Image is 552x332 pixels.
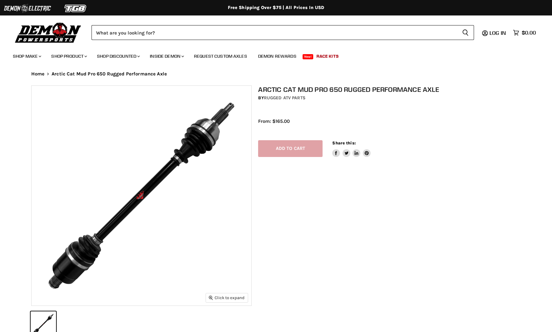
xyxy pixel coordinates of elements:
[13,21,83,44] img: Demon Powersports
[46,50,91,63] a: Shop Product
[92,25,474,40] form: Product
[522,30,536,36] span: $0.00
[52,71,167,77] span: Arctic Cat Mud Pro 650 Rugged Performance Axle
[52,2,100,15] img: TGB Logo 2
[258,118,290,124] span: From: $165.00
[253,50,301,63] a: Demon Rewards
[189,50,252,63] a: Request Custom Axles
[18,71,534,77] nav: Breadcrumbs
[510,28,539,37] a: $0.00
[8,47,534,63] ul: Main menu
[332,140,371,157] aside: Share this:
[487,30,510,36] a: Log in
[8,50,45,63] a: Shop Make
[92,50,144,63] a: Shop Discounted
[489,30,506,36] span: Log in
[32,86,251,306] img: Arctic Cat Mud Pro 650 Rugged Performance Axle
[258,85,528,93] h1: Arctic Cat Mud Pro 650 Rugged Performance Axle
[92,25,457,40] input: Search
[3,2,52,15] img: Demon Electric Logo 2
[145,50,188,63] a: Inside Demon
[312,50,344,63] a: Race Kits
[258,94,528,102] div: by
[264,95,305,101] a: Rugged ATV Parts
[209,295,245,300] span: Click to expand
[457,25,474,40] button: Search
[206,293,248,302] button: Click to expand
[18,5,534,11] div: Free Shipping Over $75 | All Prices In USD
[31,71,45,77] a: Home
[303,54,314,59] span: New!
[332,141,355,145] span: Share this:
